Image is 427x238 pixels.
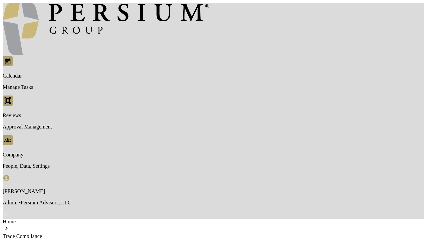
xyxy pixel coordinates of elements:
p: Reviews [3,113,424,119]
p: Admin • Persium Advisors, LLC [3,200,424,206]
p: Calendar [3,73,424,79]
p: [PERSON_NAME] [3,188,424,194]
img: logo [3,3,209,55]
div: Home [3,219,424,225]
iframe: Open customer support [406,216,424,234]
p: Manage Tasks [3,84,424,90]
p: Approval Management [3,124,424,130]
p: Company [3,152,424,158]
p: People, Data, Settings [3,163,424,169]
